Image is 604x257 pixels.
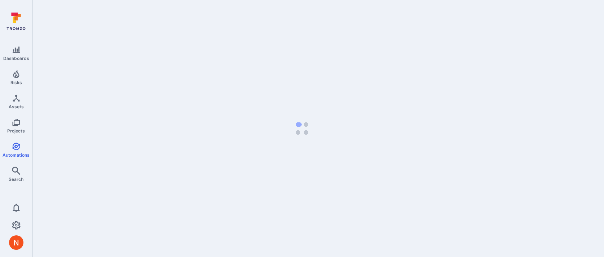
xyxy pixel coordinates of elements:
span: Search [9,177,23,182]
span: Projects [7,128,25,134]
img: ACg8ocIprwjrgDQnDsNSk9Ghn5p5-B8DpAKWoJ5Gi9syOE4K59tr4Q=s96-c [9,235,23,250]
span: Dashboards [3,56,29,61]
span: Assets [9,104,24,109]
div: Neeren Patki [9,235,23,250]
span: Automations [3,152,30,158]
span: Risks [10,80,22,85]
